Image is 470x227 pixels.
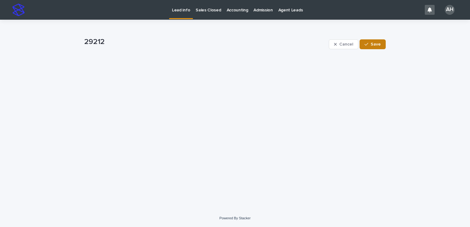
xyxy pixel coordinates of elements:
[12,4,25,16] img: stacker-logo-s-only.png
[371,42,381,46] span: Save
[360,39,386,49] button: Save
[445,5,455,15] div: AH
[339,42,353,46] span: Cancel
[329,39,358,49] button: Cancel
[219,216,250,220] a: Powered By Stacker
[84,38,326,46] p: 29212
